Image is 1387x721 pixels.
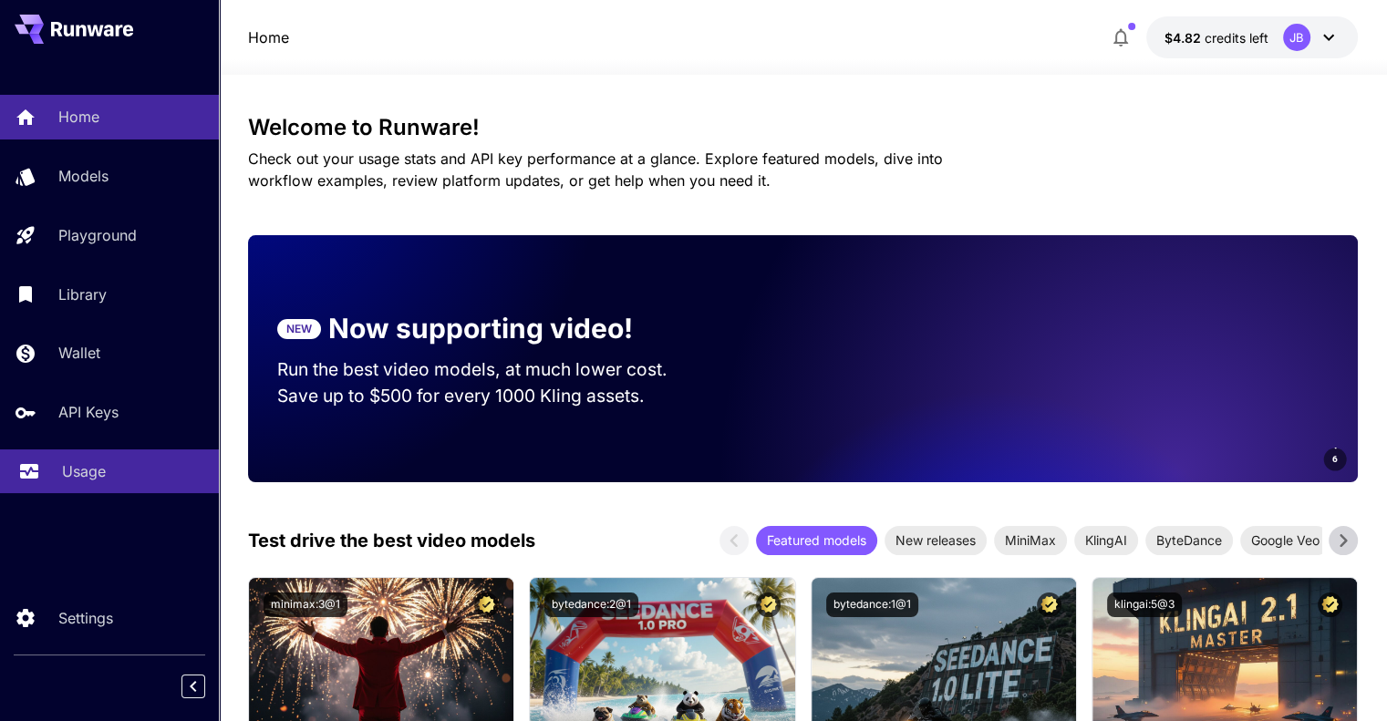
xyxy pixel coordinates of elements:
[994,530,1067,550] span: MiniMax
[1164,30,1205,46] span: $4.82
[1332,452,1338,466] span: 6
[181,675,205,698] button: Collapse sidebar
[58,165,109,187] p: Models
[248,527,535,554] p: Test drive the best video models
[248,26,289,48] a: Home
[756,592,781,617] button: Certified Model – Vetted for best performance and includes a commercial license.
[248,115,1358,140] h3: Welcome to Runware!
[1240,530,1330,550] span: Google Veo
[58,342,100,364] p: Wallet
[756,526,877,555] div: Featured models
[58,224,137,246] p: Playground
[58,401,119,423] p: API Keys
[264,592,347,617] button: minimax:3@1
[277,383,702,409] p: Save up to $500 for every 1000 Kling assets.
[58,106,99,128] p: Home
[544,592,638,617] button: bytedance:2@1
[1037,592,1061,617] button: Certified Model – Vetted for best performance and includes a commercial license.
[756,530,877,550] span: Featured models
[826,592,918,617] button: bytedance:1@1
[328,308,633,349] p: Now supporting video!
[1074,530,1138,550] span: KlingAI
[474,592,499,617] button: Certified Model – Vetted for best performance and includes a commercial license.
[277,356,702,383] p: Run the best video models, at much lower cost.
[195,670,219,703] div: Collapse sidebar
[885,526,987,555] div: New releases
[885,530,987,550] span: New releases
[286,321,312,337] p: NEW
[248,149,943,190] span: Check out your usage stats and API key performance at a glance. Explore featured models, dive int...
[1107,592,1182,617] button: klingai:5@3
[1318,592,1342,617] button: Certified Model – Vetted for best performance and includes a commercial license.
[1145,526,1233,555] div: ByteDance
[62,460,106,482] p: Usage
[58,283,107,305] p: Library
[994,526,1067,555] div: MiniMax
[1283,24,1310,51] div: JB
[1145,530,1233,550] span: ByteDance
[58,607,113,629] p: Settings
[1164,28,1268,47] div: $4.81856
[248,26,289,48] nav: breadcrumb
[1074,526,1138,555] div: KlingAI
[1205,30,1268,46] span: credits left
[1146,16,1358,58] button: $4.81856JB
[1240,526,1330,555] div: Google Veo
